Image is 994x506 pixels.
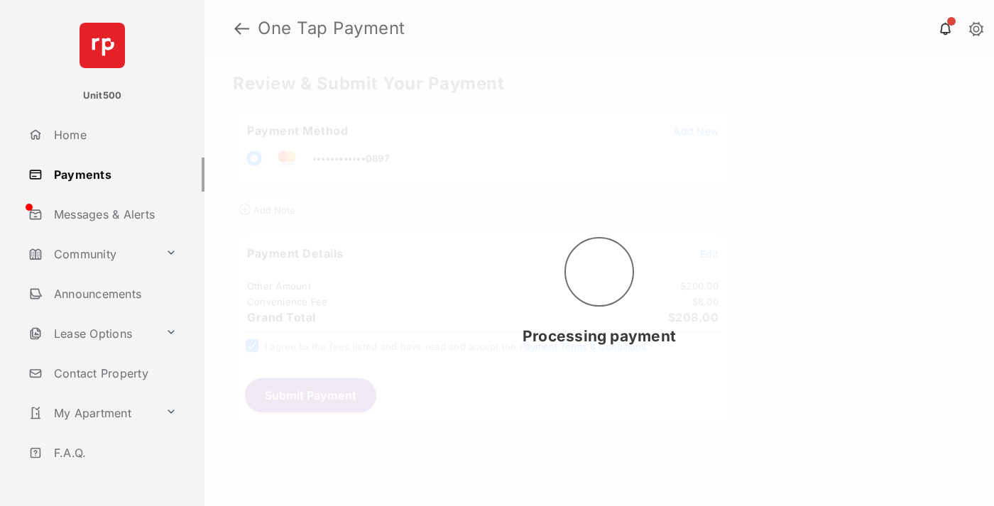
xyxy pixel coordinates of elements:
[523,327,676,345] span: Processing payment
[23,396,160,430] a: My Apartment
[258,20,405,37] strong: One Tap Payment
[23,158,204,192] a: Payments
[83,89,122,103] p: Unit500
[23,118,204,152] a: Home
[23,436,204,470] a: F.A.Q.
[80,23,125,68] img: svg+xml;base64,PHN2ZyB4bWxucz0iaHR0cDovL3d3dy53My5vcmcvMjAwMC9zdmciIHdpZHRoPSI2NCIgaGVpZ2h0PSI2NC...
[23,197,204,231] a: Messages & Alerts
[23,277,204,311] a: Announcements
[23,237,160,271] a: Community
[23,356,204,390] a: Contact Property
[23,317,160,351] a: Lease Options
